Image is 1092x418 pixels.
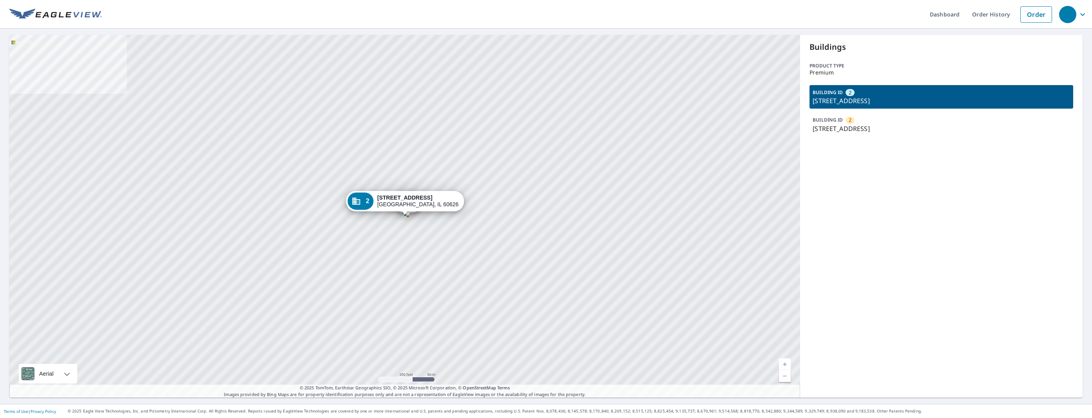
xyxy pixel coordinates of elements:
[849,116,851,124] span: 2
[809,41,1073,53] p: Buildings
[377,194,433,201] strong: [STREET_ADDRESS]
[809,62,1073,69] p: Product type
[68,408,1088,414] p: © 2025 Eagle View Technologies, Inc. and Pictometry International Corp. All Rights Reserved. Repo...
[463,385,496,391] a: OpenStreetMap
[37,364,56,383] div: Aerial
[19,364,77,383] div: Aerial
[31,409,56,414] a: Privacy Policy
[366,198,369,204] span: 2
[809,69,1073,76] p: Premium
[813,96,1070,105] p: [STREET_ADDRESS]
[9,385,800,398] p: Images provided by Bing Maps are for property identification purposes only and are not a represen...
[300,385,510,391] span: © 2025 TomTom, Earthstar Geographics SIO, © 2025 Microsoft Corporation, ©
[813,116,843,123] p: BUILDING ID
[377,194,458,208] div: [GEOGRAPHIC_DATA], IL 60626
[849,89,851,96] span: 2
[813,89,843,96] p: BUILDING ID
[779,358,791,370] a: Current Level 17, Zoom In
[4,409,56,414] p: |
[4,409,28,414] a: Terms of Use
[9,9,102,20] img: EV Logo
[779,370,791,382] a: Current Level 17, Zoom Out
[497,385,510,391] a: Terms
[346,191,464,215] div: Dropped pin, building 2, Commercial property, 7617 N Eastlake Ter Chicago, IL 60626
[813,124,1070,133] p: [STREET_ADDRESS]
[1020,6,1052,23] a: Order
